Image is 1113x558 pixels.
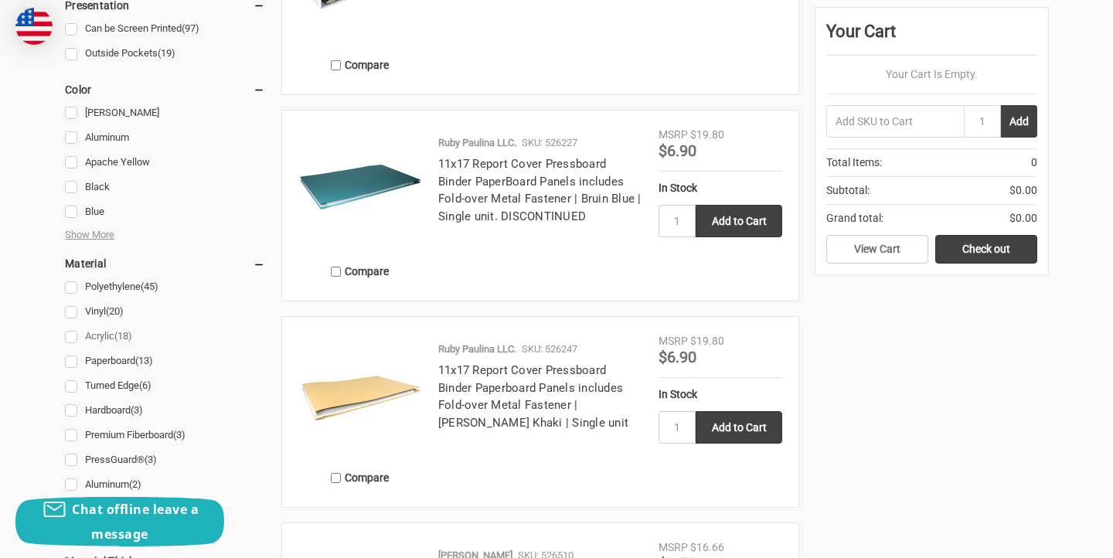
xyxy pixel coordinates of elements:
a: Apache Yellow [65,152,265,173]
span: (19) [158,47,175,59]
span: (18) [114,330,132,342]
a: Aluminum [65,128,265,148]
div: Your Cart [826,19,1037,56]
span: $6.90 [659,348,696,366]
span: $16.66 [690,541,724,553]
span: (97) [182,22,199,34]
a: Blue [65,202,265,223]
a: Black [65,177,265,198]
img: 11x17 Report Cover Pressboard Binder Paperboard Panels includes Fold-over Metal Fastener | Woffor... [298,333,422,457]
p: Ruby Paulina LLC. [438,135,516,151]
span: (13) [135,355,153,366]
a: View Cart [826,235,928,264]
a: Turned Edge [65,376,265,396]
a: 11x17 Report Cover Pressboard Binder PaperBoard Panels includes Fold-over Metal Fastener | Bruin ... [438,157,642,223]
input: Add to Cart [696,411,782,444]
span: $0.00 [1009,210,1037,226]
span: $6.90 [659,141,696,160]
input: Compare [331,267,341,277]
img: duty and tax information for United States [15,8,53,45]
span: (45) [141,281,158,292]
span: $19.80 [690,128,724,141]
span: (3) [145,454,157,465]
h5: Material [65,254,265,273]
div: MSRP [659,333,688,349]
p: Your Cart Is Empty. [826,66,1037,83]
button: Add [1001,105,1037,138]
a: Paperboard [65,351,265,372]
span: Total Items: [826,155,882,171]
span: $19.80 [690,335,724,347]
div: MSRP [659,539,688,556]
span: Subtotal: [826,182,870,199]
span: $0.00 [1009,182,1037,199]
span: (3) [173,429,185,441]
img: 11x17 Report Cover Pressboard Binder PaperBoard Panels includes Fold-over Metal Fastener | Bruin ... [298,127,422,250]
a: 11x17 Report Cover Pressboard Binder Paperboard Panels includes Fold-over Metal Fastener | [PERSO... [438,363,628,430]
span: Chat offline leave a message [72,501,199,543]
h5: Color [65,80,265,99]
input: Add to Cart [696,205,782,237]
span: Show More [65,227,114,243]
span: (3) [131,404,143,416]
a: [PERSON_NAME] [65,103,265,124]
span: (2) [129,478,141,490]
a: Outside Pockets [65,43,265,64]
p: SKU: 526227 [522,135,577,151]
span: Grand total: [826,210,883,226]
input: Add SKU to Cart [826,105,964,138]
button: Chat offline leave a message [15,497,224,546]
p: Ruby Paulina LLC. [438,342,516,357]
div: MSRP [659,127,688,143]
a: Hardboard [65,400,265,421]
label: Compare [298,465,422,491]
a: Can be Screen Printed [65,19,265,39]
input: Compare [331,473,341,483]
input: Compare [331,60,341,70]
span: (6) [139,379,151,391]
a: Polyethylene [65,277,265,298]
a: Acrylic [65,326,265,347]
a: Vinyl [65,301,265,322]
a: Premium Fiberboard [65,425,265,446]
span: (20) [106,305,124,317]
div: In Stock [659,386,782,403]
label: Compare [298,53,422,78]
span: 0 [1031,155,1037,171]
a: Aluminum [65,475,265,495]
p: SKU: 526247 [522,342,577,357]
label: Compare [298,259,422,284]
div: In Stock [659,180,782,196]
a: PressGuard® [65,450,265,471]
a: Check out [935,235,1037,264]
